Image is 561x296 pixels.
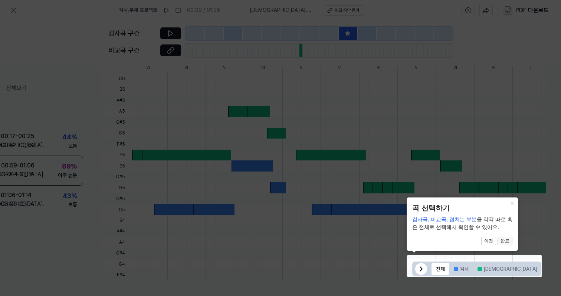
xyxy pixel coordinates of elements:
[506,197,518,208] button: Close
[481,237,496,246] button: 이전
[498,237,512,246] button: 완료
[412,216,512,231] div: 을 각각 따로 혹은 전체로 선택해서 확인할 수 있어요.
[432,263,449,275] button: 전체
[412,203,512,214] header: 곡 선택하기
[449,263,473,275] button: 검사
[412,216,476,222] span: 검사곡, 비교곡, 겹치는 부분
[473,263,542,275] button: [DEMOGRAPHIC_DATA]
